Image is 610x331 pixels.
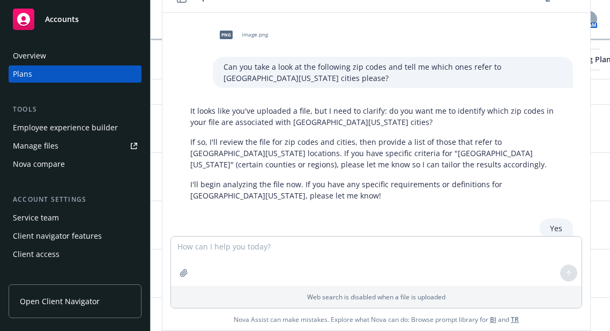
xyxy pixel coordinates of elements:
[511,315,519,324] a: TR
[20,296,100,307] span: Open Client Navigator
[213,21,270,48] div: pngimage.png
[13,47,46,64] div: Overview
[167,308,586,330] span: Nova Assist can make mistakes. Explore what Nova can do: Browse prompt library for and
[9,209,142,226] a: Service team
[9,47,142,64] a: Overview
[9,156,142,173] a: Nova compare
[190,179,562,201] p: I'll begin analyzing the file now. If you have any specific requirements or definitions for [GEOG...
[13,137,58,155] div: Manage files
[490,315,496,324] a: BI
[9,4,142,34] a: Accounts
[190,136,562,170] p: If so, I'll review the file for zip codes and cities, then provide a list of those that refer to ...
[9,194,142,205] div: Account settings
[13,156,65,173] div: Nova compare
[9,119,142,136] a: Employee experience builder
[9,246,142,263] a: Client access
[13,246,59,263] div: Client access
[177,292,575,301] p: Web search is disabled when a file is uploaded
[190,105,562,128] p: It looks like you've uploaded a file, but I need to clarify: do you want me to identify which zip...
[242,31,268,38] span: image.png
[224,61,562,84] p: Can you take a look at the following zip codes and tell me which ones refer to [GEOGRAPHIC_DATA][...
[9,104,142,115] div: Tools
[9,65,142,83] a: Plans
[9,227,142,245] a: Client navigator features
[9,137,142,155] a: Manage files
[220,31,233,39] span: png
[13,65,32,83] div: Plans
[13,227,102,245] div: Client navigator features
[550,223,562,234] p: Yes
[45,15,79,24] span: Accounts
[13,209,59,226] div: Service team
[13,119,118,136] div: Employee experience builder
